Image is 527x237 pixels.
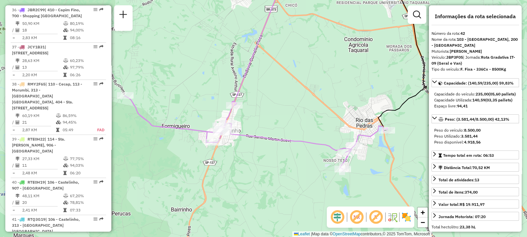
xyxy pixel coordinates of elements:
i: % de utilização do peso [63,22,68,26]
a: Capacidade: (140,59/235,00) 59,83% [432,78,519,87]
div: Motorista: [432,48,519,54]
td: = [12,72,15,78]
strong: 4.918,56 [464,140,481,145]
span: − [421,218,425,226]
strong: JBP3F05 [446,55,463,60]
div: Veículo: [432,54,519,66]
div: Capacidade: (140,59/235,00) 59,83% [432,89,519,112]
strong: 8.500,00 [464,128,481,133]
td: 77,75% [70,155,103,162]
td: FAD [90,127,105,133]
td: 06:26 [70,72,103,78]
td: 48,11 KM [22,193,63,199]
td: 13 [22,64,63,71]
span: Capacidade: (140,59/235,00) 59,83% [444,81,514,86]
span: + [421,208,425,216]
strong: 23,38 hL [460,224,476,229]
i: Total de Atividades [16,120,20,124]
td: / [12,162,15,169]
td: / [12,119,15,126]
div: Nome da rota: [432,36,519,48]
td: 27,33 KM [22,155,63,162]
strong: R$ 19.911,97 [460,202,485,207]
span: RTE0H22 [28,137,45,142]
i: % de utilização da cubagem [63,163,68,167]
td: 05:49 [62,127,90,133]
td: 18 [22,27,63,33]
div: Peso Utilizado: [434,133,516,139]
a: Nova sessão e pesquisa [117,8,130,23]
em: Rota exportada [99,8,103,12]
i: % de utilização do peso [63,194,68,198]
div: Total hectolitro: [432,224,519,230]
td: 2,20 KM [22,72,63,78]
em: Opções [93,217,97,221]
td: 94,45% [62,119,90,126]
a: Distância Total:70,52 KM [432,163,519,172]
em: Rota exportada [99,137,103,141]
span: Ocultar deslocamento [329,209,345,225]
span: | [311,232,312,236]
strong: 94,41 [457,103,468,108]
td: = [12,207,15,213]
td: 78,81% [70,199,103,206]
td: 2,87 KM [22,127,56,133]
i: % de utilização da cubagem [63,65,68,69]
span: 38 - [12,82,82,110]
span: Peso do veículo: [434,128,481,133]
i: Tempo total em rota [56,128,59,132]
div: Espaço livre: [434,103,516,109]
td: 21 [22,119,56,126]
td: 86,59% [62,112,90,119]
i: Distância Total [16,114,20,118]
em: Opções [93,8,97,12]
td: / [12,199,15,206]
span: 41 - [12,217,80,234]
a: Zoom in [418,207,428,217]
i: Tempo total em rota [63,36,67,40]
i: Distância Total [16,194,20,198]
strong: [PERSON_NAME] [450,49,482,54]
span: RTE0H19 [28,180,45,185]
span: 70,52 KM [472,165,490,170]
td: = [12,170,15,176]
span: RTQ3G19 [28,217,45,222]
td: 80,19% [70,20,103,27]
i: Tempo total em rota [63,171,67,175]
em: Rota exportada [99,82,103,86]
div: Total de itens: [439,189,478,195]
a: Tempo total em rota: 06:53 [432,150,519,159]
em: Opções [93,45,97,49]
strong: 3.581,44 [461,134,478,139]
td: 94,00% [70,27,103,33]
td: = [12,34,15,41]
td: 11 [22,162,63,169]
td: 2,41 KM [22,207,63,213]
span: Total de atividades: [439,177,479,182]
td: 20 [22,199,63,206]
span: 37 - [12,44,48,55]
td: / [12,27,15,33]
span: JBR2C99 [28,7,45,12]
span: | 110 - Cecap, 113 - Morumbi, 313 - [GEOGRAPHIC_DATA] [GEOGRAPHIC_DATA], 404 - Sta. [STREET_ADDRESS] [12,82,82,110]
span: | 106 - Castelinho, 907 - [GEOGRAPHIC_DATA] [12,180,79,191]
span: Peso: (3.581,44/8.500,00) 42,13% [445,117,509,122]
i: Total de Atividades [16,163,20,167]
div: Número da rota: [432,30,519,36]
em: Rota exportada [99,180,103,184]
strong: 103 - [GEOGRAPHIC_DATA], 200 - [GEOGRAPHIC_DATA] [432,37,518,48]
i: % de utilização da cubagem [63,201,68,205]
span: | 410 - Capim Fino, 700 - Shopping [GEOGRAPHIC_DATA] [12,7,82,18]
strong: (05,60 pallets) [489,91,516,96]
span: | [STREET_ADDRESS] [12,44,48,55]
i: Distância Total [16,157,20,161]
strong: 13 [475,177,479,182]
img: Fluxo de ruas [387,212,398,222]
td: 60,23% [70,57,103,64]
em: Opções [93,82,97,86]
td: 07:33 [70,207,103,213]
h4: Informações da rota selecionada [432,13,519,20]
td: 94,03% [70,162,103,169]
i: Total de Atividades [16,28,20,32]
a: Exibir filtros [410,8,424,21]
